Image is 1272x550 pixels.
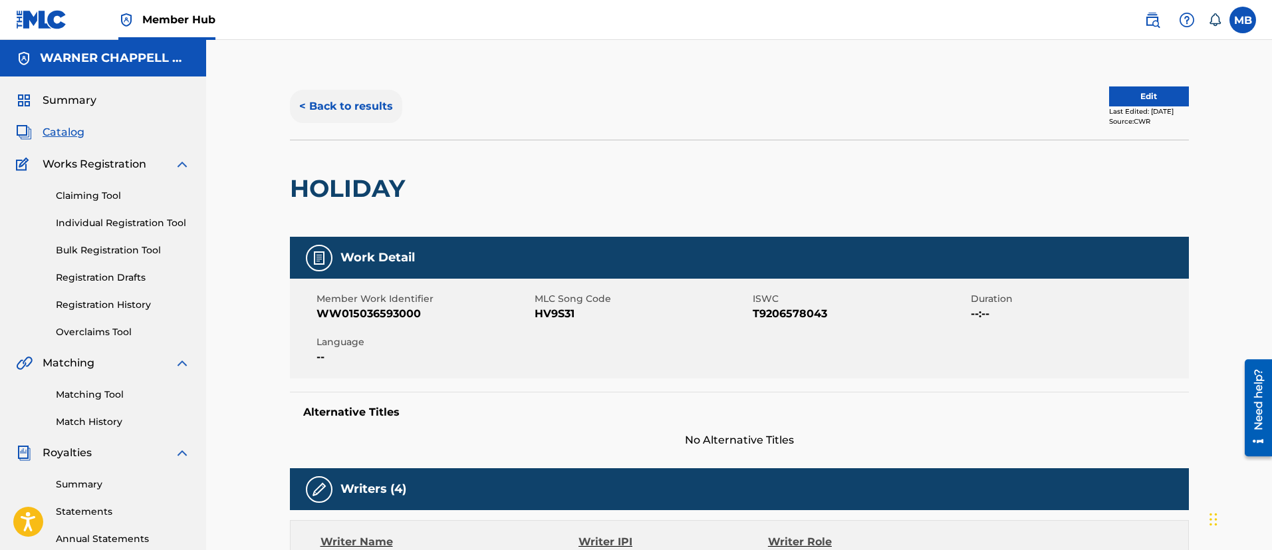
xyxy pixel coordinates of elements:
iframe: Resource Center [1235,354,1272,461]
span: HV9S31 [535,306,749,322]
img: expand [174,156,190,172]
span: Matching [43,355,94,371]
img: MLC Logo [16,10,67,29]
img: expand [174,445,190,461]
a: Match History [56,415,190,429]
div: Help [1174,7,1200,33]
a: Statements [56,505,190,519]
img: Works Registration [16,156,33,172]
span: Summary [43,92,96,108]
span: Catalog [43,124,84,140]
button: Edit [1109,86,1189,106]
span: ISWC [753,292,967,306]
span: Works Registration [43,156,146,172]
iframe: Chat Widget [1206,486,1272,550]
button: < Back to results [290,90,402,123]
span: Member Hub [142,12,215,27]
span: MLC Song Code [535,292,749,306]
a: Registration Drafts [56,271,190,285]
a: Annual Statements [56,532,190,546]
div: Writer IPI [578,534,768,550]
a: CatalogCatalog [16,124,84,140]
img: Royalties [16,445,32,461]
img: Catalog [16,124,32,140]
a: Individual Registration Tool [56,216,190,230]
h5: Writers (4) [340,481,406,497]
a: SummarySummary [16,92,96,108]
div: Writer Role [768,534,940,550]
img: Matching [16,355,33,371]
a: Public Search [1139,7,1166,33]
h5: Work Detail [340,250,415,265]
div: Notifications [1208,13,1221,27]
div: Writer Name [320,534,579,550]
span: Member Work Identifier [317,292,531,306]
h5: Alternative Titles [303,406,1176,419]
span: Duration [971,292,1186,306]
img: Writers [311,481,327,497]
a: Bulk Registration Tool [56,243,190,257]
a: Claiming Tool [56,189,190,203]
img: Top Rightsholder [118,12,134,28]
span: WW015036593000 [317,306,531,322]
div: Last Edited: [DATE] [1109,106,1189,116]
img: Work Detail [311,250,327,266]
img: help [1179,12,1195,28]
h5: WARNER CHAPPELL MUSIC INC [40,51,190,66]
span: Language [317,335,531,349]
img: Summary [16,92,32,108]
a: Overclaims Tool [56,325,190,339]
span: -- [317,349,531,365]
span: T9206578043 [753,306,967,322]
div: Drag [1209,499,1217,539]
a: Matching Tool [56,388,190,402]
span: --:-- [971,306,1186,322]
a: Summary [56,478,190,491]
span: Royalties [43,445,92,461]
h2: HOLIDAY [290,174,412,204]
img: expand [174,355,190,371]
span: No Alternative Titles [290,432,1189,448]
div: User Menu [1229,7,1256,33]
a: Registration History [56,298,190,312]
img: Accounts [16,51,32,67]
img: search [1144,12,1160,28]
div: Source: CWR [1109,116,1189,126]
